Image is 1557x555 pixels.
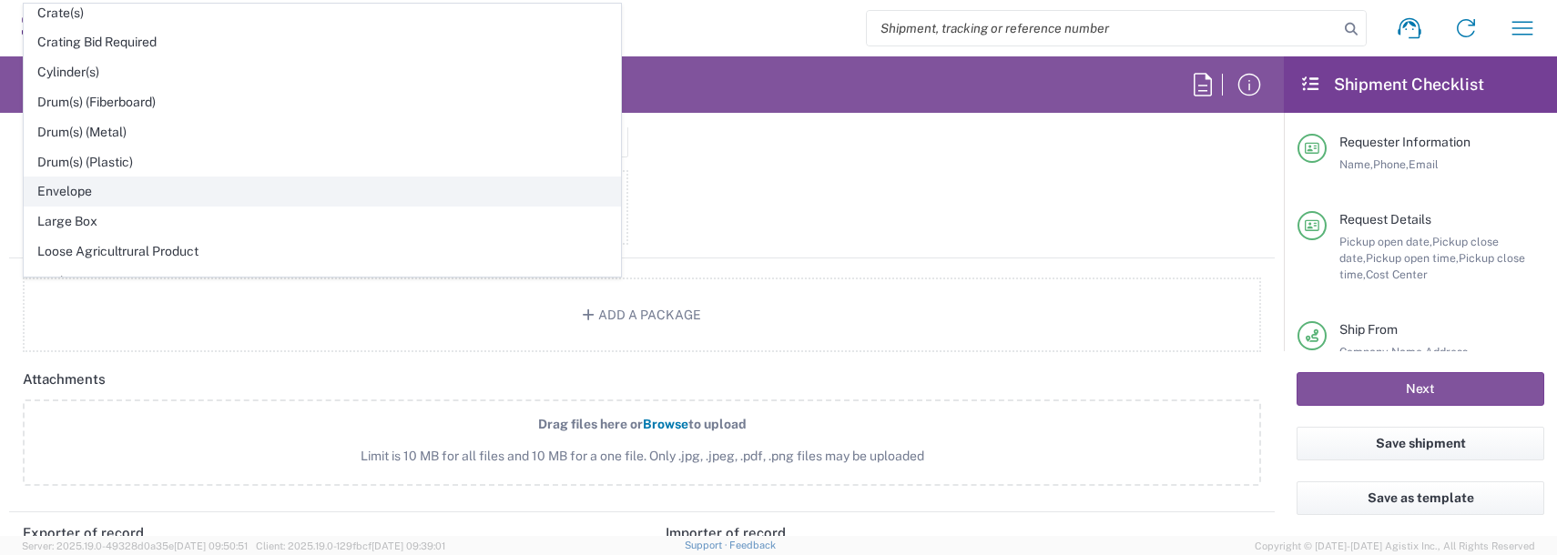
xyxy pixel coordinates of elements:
button: Save shipment [1297,427,1544,460]
span: Cost Center [1366,267,1428,281]
span: Requester Information [1339,135,1470,149]
input: Shipment, tracking or reference number [867,11,1338,45]
a: Support [685,540,730,550]
span: Client: 2025.19.0-129fbcf [256,540,445,551]
span: Loose Agricultrural Product [25,237,620,266]
span: Server: 2025.19.0-49328d0a35e [22,540,248,551]
span: Pickup open time, [1366,251,1459,265]
span: Medium Box [25,267,620,296]
span: Drum(s) (Plastic) [25,148,620,177]
span: Envelope [25,177,620,206]
span: Ship From [1339,322,1398,337]
span: Copyright © [DATE]-[DATE] Agistix Inc., All Rights Reserved [1255,538,1535,554]
span: [DATE] 09:50:51 [174,540,248,551]
h2: Attachments [23,370,106,388]
a: Feedback [729,540,776,550]
span: Request Details [1339,212,1431,227]
button: Next [1297,372,1544,406]
span: Pickup open date, [1339,235,1432,248]
h2: Shipment Checklist [1300,74,1484,96]
button: Save as template [1297,481,1544,515]
button: Add a Package [23,277,1261,352]
span: Limit is 10 MB for all files and 10 MB for a one file. Only .jpg, .jpeg, .pdf, .png files may be ... [63,447,1221,466]
h2: Exporter of record [23,524,144,542]
span: Name, [1339,157,1373,171]
span: Phone, [1373,157,1409,171]
span: Large Box [25,207,620,236]
h2: Importer of record [666,524,786,542]
span: [DATE] 09:39:01 [371,540,445,551]
span: Email [1409,157,1439,171]
span: Browse [643,417,688,431]
span: to upload [688,417,747,431]
span: Company Name, [1339,345,1425,358]
span: Drag files here or [538,417,643,431]
span: Drum(s) (Metal) [25,118,620,146]
h2: Employee Non-Product Shipment Request [22,74,346,96]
